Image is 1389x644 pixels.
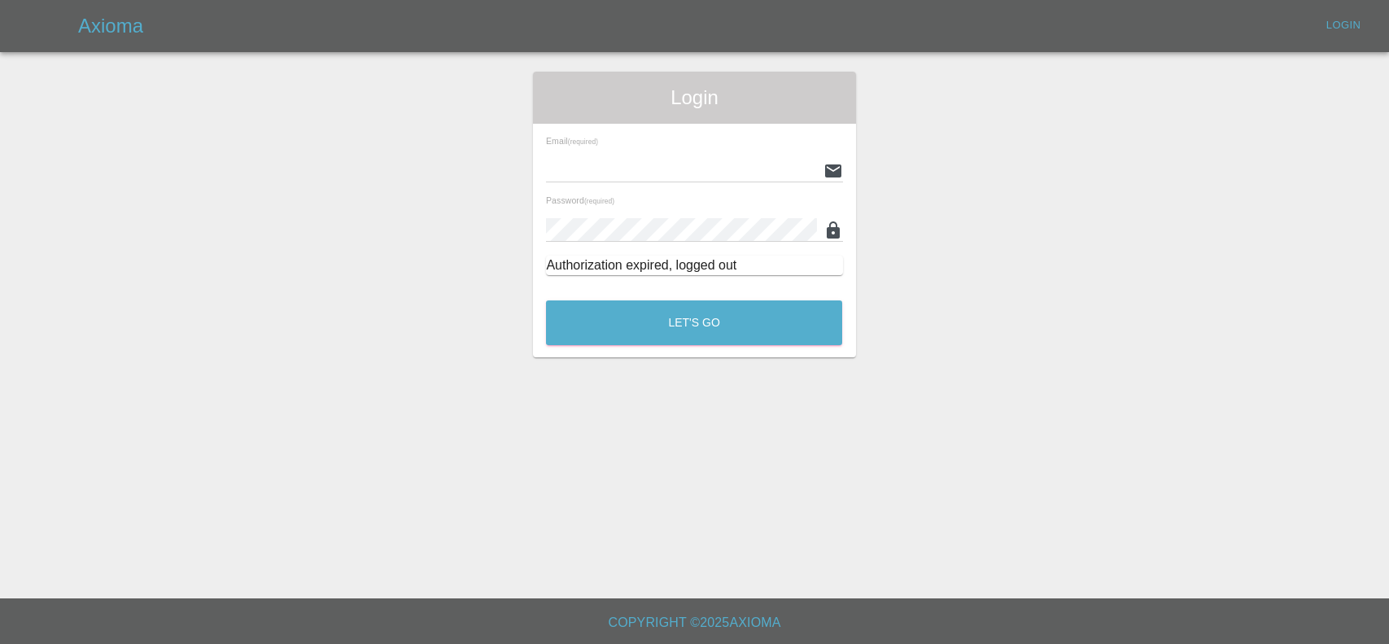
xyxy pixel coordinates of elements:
h6: Copyright © 2025 Axioma [13,611,1376,634]
span: Password [546,195,614,205]
span: Login [546,85,842,111]
small: (required) [568,138,598,146]
h5: Axioma [78,13,143,39]
div: Authorization expired, logged out [546,256,842,275]
span: Email [546,136,598,146]
small: (required) [584,198,614,205]
button: Let's Go [546,300,842,345]
a: Login [1317,13,1369,38]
